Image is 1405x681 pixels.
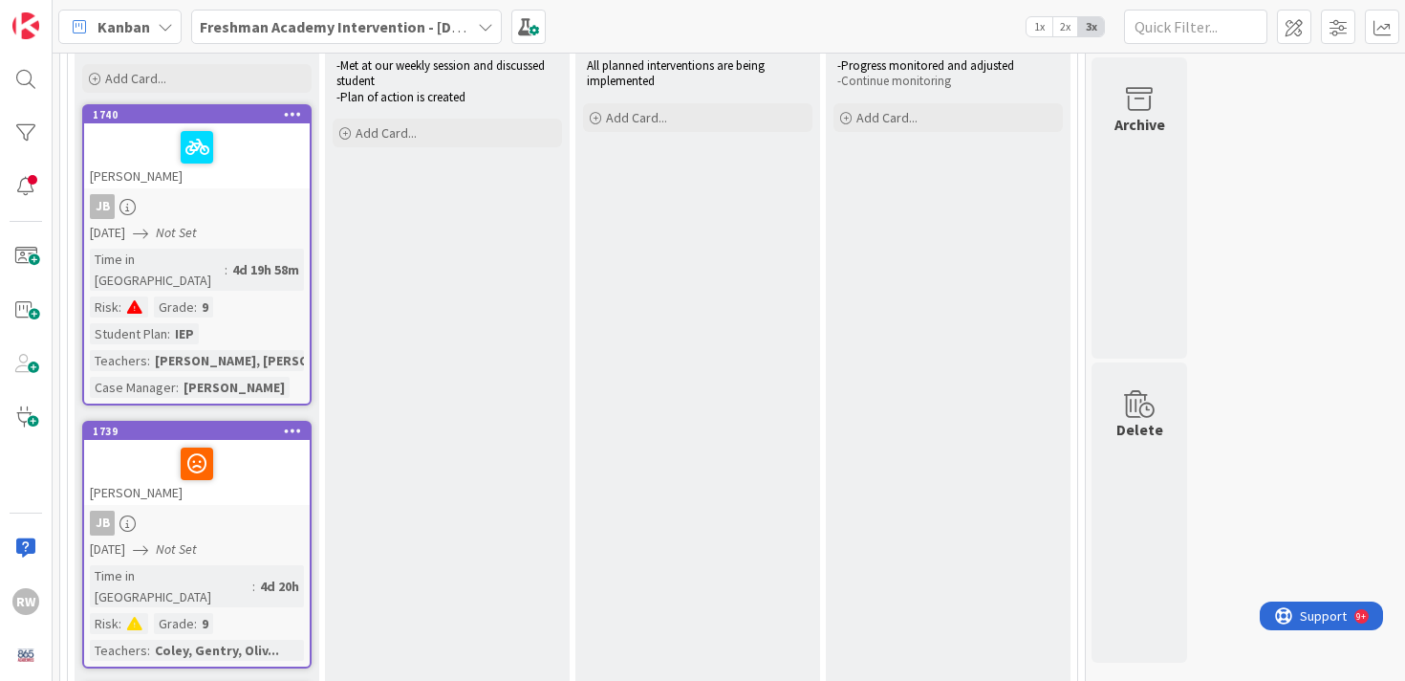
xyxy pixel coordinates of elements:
[837,74,1059,89] p: -Continue monitoring
[82,421,312,669] a: 1739[PERSON_NAME]JB[DATE]Not SetTime in [GEOGRAPHIC_DATA]:4d 20hRisk:Grade:9Teachers:Coley, Gentr...
[606,109,667,126] span: Add Card...
[200,17,532,36] b: Freshman Academy Intervention - [DATE]-[DATE]
[84,423,310,505] div: 1739[PERSON_NAME]
[84,123,310,188] div: [PERSON_NAME]
[150,640,284,661] div: Coley, Gentry, Oliv...
[90,565,252,607] div: Time in [GEOGRAPHIC_DATA]
[176,377,179,398] span: :
[197,297,213,318] div: 9
[356,124,417,142] span: Add Card...
[84,194,310,219] div: JB
[336,89,465,105] span: -Plan of action is created
[105,70,166,87] span: Add Card...
[227,259,304,280] div: 4d 19h 58m
[90,377,176,398] div: Case Manager
[252,576,255,597] span: :
[84,106,310,188] div: 1740[PERSON_NAME]
[90,297,119,318] div: Risk
[90,249,225,291] div: Time in [GEOGRAPHIC_DATA]
[255,576,304,597] div: 4d 20h
[90,223,125,243] span: [DATE]
[82,104,312,406] a: 1740[PERSON_NAME]JB[DATE]Not SetTime in [GEOGRAPHIC_DATA]:4d 19h 58mRisk:Grade:9Student Plan:IEPT...
[90,511,115,536] div: JB
[336,57,548,89] span: -Met at our weekly session and discussed student
[90,640,147,661] div: Teachers
[154,297,194,318] div: Grade
[1116,418,1163,441] div: Delete
[1114,113,1165,136] div: Archive
[97,15,150,38] span: Kanban
[93,425,310,438] div: 1739
[147,640,150,661] span: :
[1027,17,1052,36] span: 1x
[119,613,121,634] span: :
[84,423,310,440] div: 1739
[154,613,194,634] div: Grade
[84,106,310,123] div: 1740
[225,259,227,280] span: :
[90,613,119,634] div: Risk
[1078,17,1104,36] span: 3x
[119,297,121,318] span: :
[12,588,39,615] div: RW
[12,12,39,39] img: Visit kanbanzone.com
[156,224,197,241] i: Not Set
[837,57,1014,74] span: -Progress monitored and adjusted
[194,613,197,634] span: :
[194,297,197,318] span: :
[170,323,199,344] div: IEP
[156,540,197,558] i: Not Set
[587,57,767,89] span: All planned interventions are being implemented
[197,613,213,634] div: 9
[12,642,39,669] img: avatar
[150,350,488,371] div: [PERSON_NAME], [PERSON_NAME], [PERSON_NAME]...
[97,8,106,23] div: 9+
[167,323,170,344] span: :
[84,511,310,536] div: JB
[90,323,167,344] div: Student Plan
[90,539,125,560] span: [DATE]
[40,3,87,26] span: Support
[179,377,290,398] div: [PERSON_NAME]
[84,440,310,505] div: [PERSON_NAME]
[147,350,150,371] span: :
[93,108,310,121] div: 1740
[90,194,115,219] div: JB
[1052,17,1078,36] span: 2x
[1124,10,1267,44] input: Quick Filter...
[856,109,918,126] span: Add Card...
[90,350,147,371] div: Teachers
